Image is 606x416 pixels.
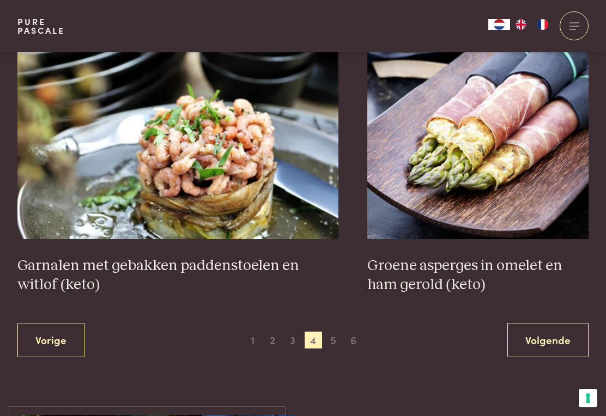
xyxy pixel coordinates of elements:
span: 5 [325,332,342,349]
a: Garnalen met gebakken paddenstoelen en witlof (keto) Garnalen met gebakken paddenstoelen en witlo... [17,21,338,294]
a: EN [510,19,532,30]
a: PurePascale [17,17,65,35]
span: 6 [345,332,362,349]
a: Volgende [507,323,589,357]
a: FR [532,19,554,30]
img: Groene asperges in omelet en ham gerold (keto) [367,21,589,239]
a: NL [488,19,510,30]
aside: Language selected: Nederlands [488,19,554,30]
button: Uw voorkeuren voor toestemming voor trackingtechnologieën [579,389,597,407]
span: 4 [305,332,322,349]
a: Groene asperges in omelet en ham gerold (keto) Groene asperges in omelet en ham gerold (keto) [367,21,589,294]
div: Language [488,19,510,30]
a: Vorige [17,323,84,357]
ul: Language list [510,19,554,30]
h3: Garnalen met gebakken paddenstoelen en witlof (keto) [17,256,338,294]
img: Garnalen met gebakken paddenstoelen en witlof (keto) [17,21,338,239]
span: 3 [284,332,301,349]
span: 2 [264,332,281,349]
h3: Groene asperges in omelet en ham gerold (keto) [367,256,589,294]
span: 1 [244,332,261,349]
